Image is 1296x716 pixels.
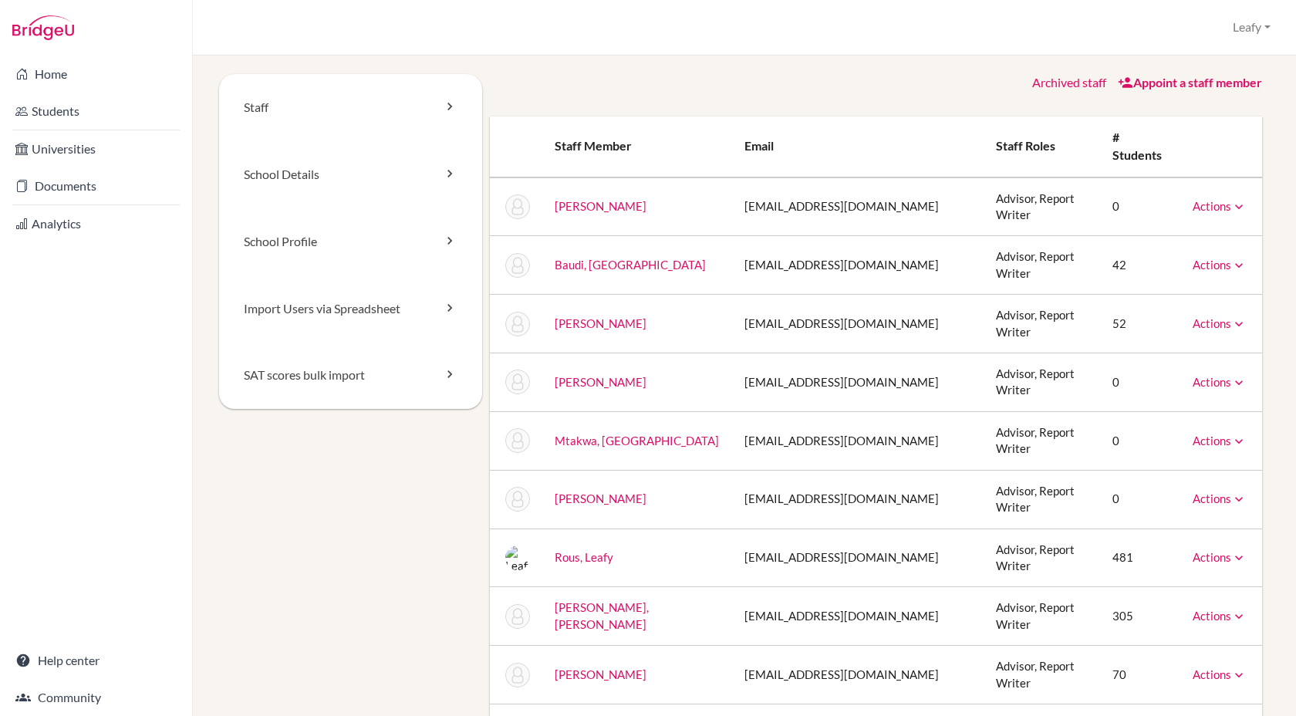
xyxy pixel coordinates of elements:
[3,171,189,201] a: Documents
[1100,587,1180,646] td: 305
[555,199,646,213] a: [PERSON_NAME]
[505,312,530,336] img: Sean Davy
[1193,258,1247,272] a: Actions
[12,15,74,40] img: Bridge-U
[984,117,1100,177] th: Staff roles
[732,529,984,587] td: [EMAIL_ADDRESS][DOMAIN_NAME]
[1032,75,1106,89] a: Archived staff
[1193,316,1247,330] a: Actions
[505,428,530,453] img: Chipo Mtakwa
[1118,75,1262,89] a: Appoint a staff member
[3,59,189,89] a: Home
[219,342,482,409] a: SAT scores bulk import
[555,491,646,505] a: [PERSON_NAME]
[984,177,1100,236] td: Advisor, Report Writer
[732,587,984,646] td: [EMAIL_ADDRESS][DOMAIN_NAME]
[1226,13,1277,42] button: Leafy
[1193,550,1247,564] a: Actions
[3,96,189,127] a: Students
[1193,199,1247,213] a: Actions
[732,470,984,529] td: [EMAIL_ADDRESS][DOMAIN_NAME]
[732,411,984,470] td: [EMAIL_ADDRESS][DOMAIN_NAME]
[732,295,984,353] td: [EMAIL_ADDRESS][DOMAIN_NAME]
[984,236,1100,295] td: Advisor, Report Writer
[1193,491,1247,505] a: Actions
[1100,353,1180,412] td: 0
[3,645,189,676] a: Help center
[3,682,189,713] a: Community
[1100,470,1180,529] td: 0
[1100,117,1180,177] th: # students
[1193,609,1247,623] a: Actions
[505,604,530,629] img: Michelle Scott Elliot
[1100,177,1180,236] td: 0
[1193,434,1247,447] a: Actions
[219,208,482,275] a: School Profile
[984,470,1100,529] td: Advisor, Report Writer
[1100,295,1180,353] td: 52
[219,74,482,141] a: Staff
[505,487,530,512] img: Shawn Ndlovu
[1100,236,1180,295] td: 42
[732,177,984,236] td: [EMAIL_ADDRESS][DOMAIN_NAME]
[555,434,719,447] a: Mtakwa, [GEOGRAPHIC_DATA]
[984,646,1100,704] td: Advisor, Report Writer
[219,141,482,208] a: School Details
[984,353,1100,412] td: Advisor, Report Writer
[1100,529,1180,587] td: 481
[732,236,984,295] td: [EMAIL_ADDRESS][DOMAIN_NAME]
[1100,646,1180,704] td: 70
[505,545,530,570] img: Leafy Rous
[984,529,1100,587] td: Advisor, Report Writer
[505,253,530,278] img: Tendai Baudi
[732,117,984,177] th: Email
[542,117,733,177] th: Staff member
[555,316,646,330] a: [PERSON_NAME]
[555,667,646,681] a: [PERSON_NAME]
[555,600,649,630] a: [PERSON_NAME], [PERSON_NAME]
[3,208,189,239] a: Analytics
[1193,667,1247,681] a: Actions
[555,258,706,272] a: Baudi, [GEOGRAPHIC_DATA]
[1193,375,1247,389] a: Actions
[732,646,984,704] td: [EMAIL_ADDRESS][DOMAIN_NAME]
[984,295,1100,353] td: Advisor, Report Writer
[984,587,1100,646] td: Advisor, Report Writer
[555,550,613,564] a: Rous, Leafy
[505,370,530,394] img: Louise Hildebrand
[219,275,482,343] a: Import Users via Spreadsheet
[984,411,1100,470] td: Advisor, Report Writer
[732,353,984,412] td: [EMAIL_ADDRESS][DOMAIN_NAME]
[3,133,189,164] a: Universities
[505,663,530,687] img: Miriam Shumba
[555,375,646,389] a: [PERSON_NAME]
[1100,411,1180,470] td: 0
[505,194,530,219] img: Helen Allott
